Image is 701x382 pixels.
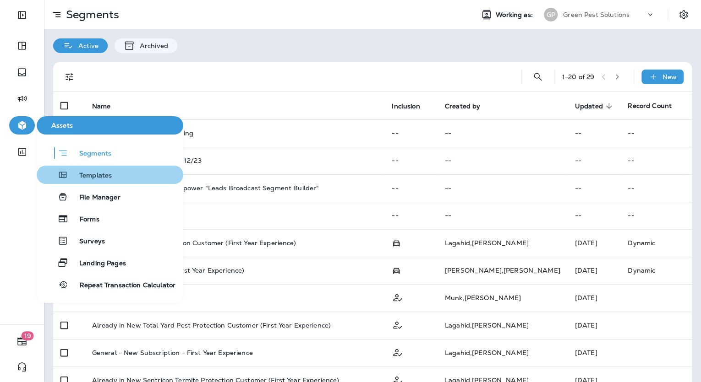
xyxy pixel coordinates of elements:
[568,202,621,229] td: --
[69,215,99,224] span: Forms
[438,174,568,202] td: --
[620,229,692,257] td: Dynamic
[392,348,404,356] span: Customer Only
[37,144,183,162] button: Segments
[68,259,126,268] span: Landing Pages
[544,8,558,22] div: GP
[675,6,692,23] button: Settings
[438,312,568,339] td: Lagahid , [PERSON_NAME]
[40,122,180,129] span: Assets
[562,73,594,81] div: 1 - 20 of 29
[74,42,99,49] p: Active
[92,322,331,329] p: Already in New Total Yard Pest Protection Customer (First Year Experience)
[392,102,420,110] span: Inclusion
[568,119,621,147] td: --
[568,257,621,284] td: [DATE]
[9,6,35,24] button: Expand Sidebar
[563,11,630,18] p: Green Pest Solutions
[92,349,253,356] p: General - New Subscription - First Year Experience
[575,102,603,110] span: Updated
[529,68,547,86] button: Search Segments
[69,281,175,290] span: Repeat Transaction Calculator
[438,229,568,257] td: Lagahid , [PERSON_NAME]
[620,257,692,284] td: Dynamic
[568,284,621,312] td: [DATE]
[22,331,34,340] span: 19
[68,150,111,159] span: Segments
[135,42,168,49] p: Archived
[438,257,568,284] td: [PERSON_NAME] , [PERSON_NAME]
[107,157,202,164] p: Journeys as planned on 12/23
[392,238,401,247] span: Possession
[438,119,568,147] td: --
[568,339,621,366] td: [DATE]
[37,210,183,228] button: Forms
[438,339,568,366] td: Lagahid , [PERSON_NAME]
[37,231,183,250] button: Surveys
[620,119,692,147] td: --
[568,147,621,174] td: --
[496,11,535,19] span: Working as:
[568,229,621,257] td: [DATE]
[37,275,183,294] button: Repeat Transaction Calculator
[62,8,119,22] p: Segments
[107,184,319,192] p: Lead Manager (Used to power "Leads Broadcast Segment Builder"
[384,174,438,202] td: --
[68,172,112,180] span: Templates
[384,147,438,174] td: --
[628,102,672,110] span: Record Count
[37,188,183,206] button: File Manager
[620,147,692,174] td: --
[68,194,120,202] span: File Manager
[568,174,621,202] td: --
[37,116,183,135] button: Assets
[60,68,79,86] button: Filters
[37,253,183,272] button: Landing Pages
[663,73,677,81] p: New
[92,102,111,110] span: Name
[392,266,401,274] span: Possession
[438,147,568,174] td: --
[68,237,105,246] span: Surveys
[620,174,692,202] td: --
[438,202,568,229] td: --
[37,166,183,184] button: Templates
[392,320,404,328] span: Customer Only
[392,293,404,301] span: Customer Only
[620,202,692,229] td: --
[384,202,438,229] td: --
[445,102,480,110] span: Created by
[568,312,621,339] td: [DATE]
[384,119,438,147] td: --
[438,284,568,312] td: Munk , [PERSON_NAME]
[92,239,296,247] p: New Total Yard Pest Protection Customer (First Year Experience)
